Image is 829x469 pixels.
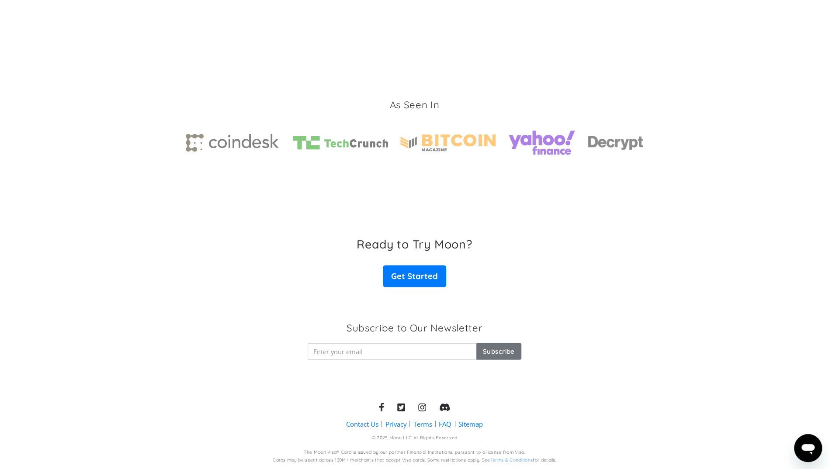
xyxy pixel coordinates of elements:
input: Enter your email [308,343,476,359]
iframe: Button to launch messaging window [794,434,822,462]
img: yahoo finance [508,124,576,161]
a: Terms [413,419,432,428]
h3: Subscribe to Our Newsletter [347,321,482,335]
a: Sitemap [458,419,483,428]
a: Terms & Conditions [490,457,533,462]
img: Bitcoin magazine [400,134,496,151]
img: Coindesk [186,134,281,152]
form: Newsletter Form [308,343,521,359]
a: Get Started [383,265,446,287]
div: Cards may be spent across 130M+ merchants that accept Visa cards. Some restrictions apply. See fo... [273,457,556,463]
div: © 2025 Moon LLC All Rights Reserved [372,435,458,441]
div: The Moon Visa® Card is issued by our partner Financial Institutions, pursuant to a license from V... [304,449,525,455]
img: decrypt [588,134,644,151]
h3: Ready to Try Moon? [357,237,472,251]
input: Subscribe [476,343,521,359]
img: TechCrunch [293,136,388,149]
h3: As Seen In [390,98,440,111]
a: FAQ [439,419,451,428]
a: Privacy [385,419,406,428]
a: Contact Us [346,419,378,428]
